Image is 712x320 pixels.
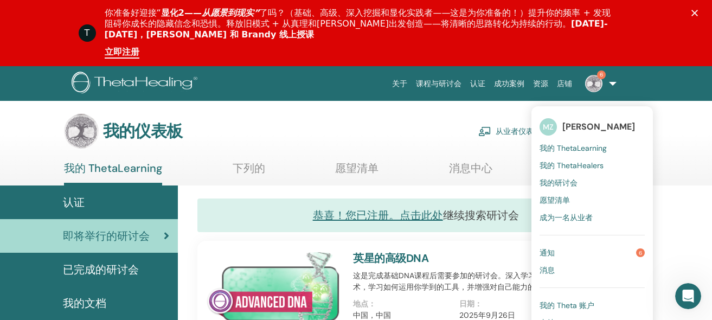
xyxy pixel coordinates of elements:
[105,47,139,57] font: 立即注册
[675,283,701,309] iframe: 对讲机实时聊天
[353,310,391,320] font: 中国，中国
[540,157,645,174] a: 我的 ThetaHealers
[533,79,548,88] font: 资源
[576,66,621,101] a: 6
[540,114,645,139] a: MZ[PERSON_NAME]
[105,8,611,29] font: 了吗？（基础、高级、深入挖掘和显化实践者——这是为你准备的！）提升你的频率 + 发现阻碍你成长的隐藏信念和恐惧。释放旧模式 + 从真理和[PERSON_NAME]出发创造——将清晰的思路转化为持...
[368,299,376,309] font: ：
[540,261,645,279] a: 消息
[459,299,474,309] font: 日期
[353,299,368,309] font: 地点
[161,8,202,18] font: 显化2——
[478,119,541,143] a: 从业者仪表板
[474,299,482,309] font: ：
[466,74,490,94] a: 认证
[478,126,491,136] img: chalkboard-teacher.svg
[392,79,407,88] font: 关于
[562,121,635,132] font: [PERSON_NAME]
[105,47,139,59] a: 立即注册
[529,74,553,94] a: 资源
[105,8,157,18] font: 你准备好迎接
[540,209,645,226] a: 成为一名从业者
[105,18,608,40] font: [DATE]-[DATE]，[PERSON_NAME] 和 Brandy 线上授课
[443,208,519,222] font: 继续搜索研讨会
[540,161,604,170] font: 我的 ThetaHealers
[540,191,645,209] a: 愿望清单
[540,297,645,314] a: 我的 Theta 账户
[459,310,515,320] font: 2025年9月26日
[79,24,96,42] div: ThetaHealing 的个人资料图片
[540,178,578,188] font: 我的研讨会
[63,296,106,310] font: 我的文档
[72,72,201,96] img: logo.png
[543,122,554,132] font: MZ
[540,248,555,258] font: 通知
[540,244,645,261] a: 通知6
[470,79,485,88] font: 认证
[449,161,492,175] font: 消息中心
[388,74,412,94] a: 关于
[639,249,642,257] font: 6
[540,213,593,222] font: 成为一名从业者
[540,143,607,153] font: 我的 ThetaLearning
[64,161,162,175] font: 我的 ThetaLearning
[335,161,379,175] font: 愿望清单
[64,114,99,149] img: default.jpg
[600,71,603,78] font: 6
[63,229,150,243] font: 即将举行的研讨会
[85,28,90,38] font: T
[496,127,541,137] font: 从业者仪表板
[540,265,555,275] font: 消息
[540,174,645,191] a: 我的研讨会
[63,195,85,209] font: 认证
[557,79,572,88] font: 店铺
[63,263,139,277] font: 已完成的研讨会
[412,74,466,94] a: 课程与研讨会
[490,74,529,94] a: 成功案例
[494,79,524,88] font: 成功案例
[553,74,576,94] a: 店铺
[202,8,260,18] font: 从愿景到现实”
[157,8,161,18] font: “
[416,79,461,88] font: 课程与研讨会
[335,162,379,183] a: 愿望清单
[313,208,443,222] a: 恭喜！您已注册。点击此处
[233,162,265,183] a: 下列的
[353,251,428,265] a: 英星的高级DNA
[540,195,570,205] font: 愿望清单
[103,120,182,142] font: 我的仪表板
[233,161,265,175] font: 下列的
[691,10,702,16] div: 关闭
[540,300,594,310] font: 我的 Theta 账户
[353,271,559,292] font: 这是完成基础DNA课程后需要参加的研讨会。深入学习这项技术，学习如何运用你学到的工具，并增强对自己能力的信心。
[585,75,602,92] img: default.jpg
[449,162,492,183] a: 消息中心
[540,139,645,157] a: 我的 ThetaLearning
[64,162,162,185] a: 我的 ThetaLearning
